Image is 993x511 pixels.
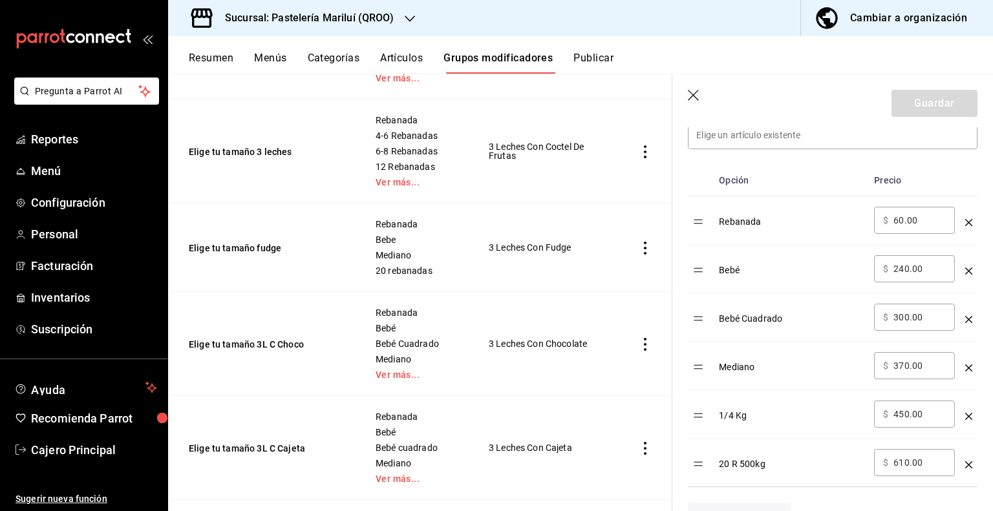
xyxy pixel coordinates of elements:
[883,264,888,273] span: $
[883,361,888,370] span: $
[869,165,960,196] th: Precio
[14,78,159,105] button: Pregunta a Parrot AI
[376,235,456,244] span: Bebe
[376,339,456,348] span: Bebé Cuadrado
[376,131,456,140] span: 4-6 Rebanadas
[719,207,864,228] div: Rebanada
[573,52,614,74] button: Publicar
[883,313,888,322] span: $
[31,320,157,338] span: Suscripción
[719,255,864,276] div: Bebé
[376,308,456,317] span: Rebanada
[376,251,456,260] span: Mediano
[376,474,456,483] a: Ver más...
[489,243,602,252] span: 3 Leches Con Fudge
[719,352,864,373] div: Mediano
[489,443,602,452] span: 3 Leches Con Cajeta
[254,52,286,74] button: Menús
[719,401,864,422] div: 1/4 Kg
[189,52,993,74] div: navigation tabs
[376,324,456,333] span: Bebé
[376,147,456,156] span: 6-8 Rebanadas
[376,355,456,364] span: Mediano
[883,458,888,467] span: $
[639,442,652,455] button: actions
[376,443,456,452] span: Bebé cuadrado
[376,266,456,275] span: 20 rebanadas
[380,52,423,74] button: Artículos
[883,410,888,419] span: $
[31,162,157,180] span: Menú
[719,304,864,325] div: Bebé Cuadrado
[35,85,139,98] span: Pregunta a Parrot AI
[142,34,153,44] button: open_drawer_menu
[31,130,157,148] span: Reportes
[31,441,157,459] span: Cajero Principal
[443,52,553,74] button: Grupos modificadores
[639,338,652,351] button: actions
[714,165,869,196] th: Opción
[883,216,888,225] span: $
[31,289,157,306] span: Inventarios
[688,165,977,486] table: optionsTable
[376,162,456,171] span: 12 Rebanadas
[689,121,977,149] input: Elige un artículo existente
[376,370,456,379] a: Ver más...
[489,142,602,160] span: 3 Leches Con Coctel De Frutas
[376,178,456,187] a: Ver más...
[189,442,344,455] button: Elige tu tamaño 3L C Cajeta
[31,380,140,395] span: Ayuda
[189,242,344,255] button: Elige tu tamaño fudge
[189,52,233,74] button: Resumen
[308,52,360,74] button: Categorías
[31,194,157,211] span: Configuración
[9,94,159,107] a: Pregunta a Parrot AI
[31,257,157,275] span: Facturación
[376,428,456,437] span: Bebé
[376,412,456,421] span: Rebanada
[31,225,157,243] span: Personal
[639,242,652,255] button: actions
[31,410,157,427] span: Recomienda Parrot
[189,338,344,351] button: Elige tu tamaño 3L C Choco
[489,339,602,348] span: 3 Leches Con Chocolate
[376,74,456,83] a: Ver más...
[639,145,652,158] button: actions
[16,492,157,506] span: Sugerir nueva función
[850,9,967,27] div: Cambiar a organización
[719,449,864,470] div: 20 R 500kg
[376,116,456,125] span: Rebanada
[189,145,344,158] button: Elige tu tamaño 3 leches
[376,220,456,229] span: Rebanada
[215,10,394,26] h3: Sucursal: Pastelería Mariluí (QROO)
[376,459,456,468] span: Mediano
